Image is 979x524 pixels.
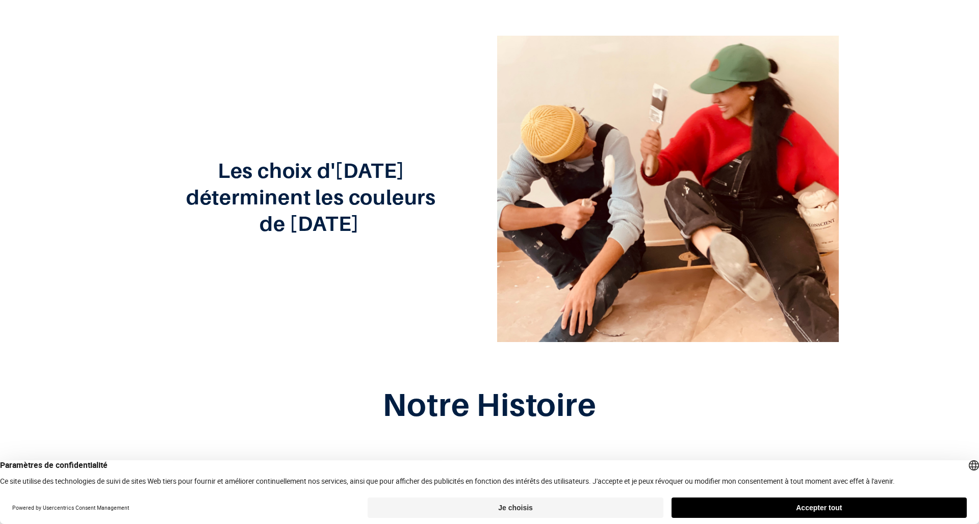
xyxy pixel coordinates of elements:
[140,212,482,234] h2: de [DATE]
[140,186,482,208] h2: déterminent les couleurs
[382,385,596,423] font: Notre Histoire
[926,458,974,506] iframe: Tidio Chat
[140,159,482,181] h2: Les choix d'[DATE]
